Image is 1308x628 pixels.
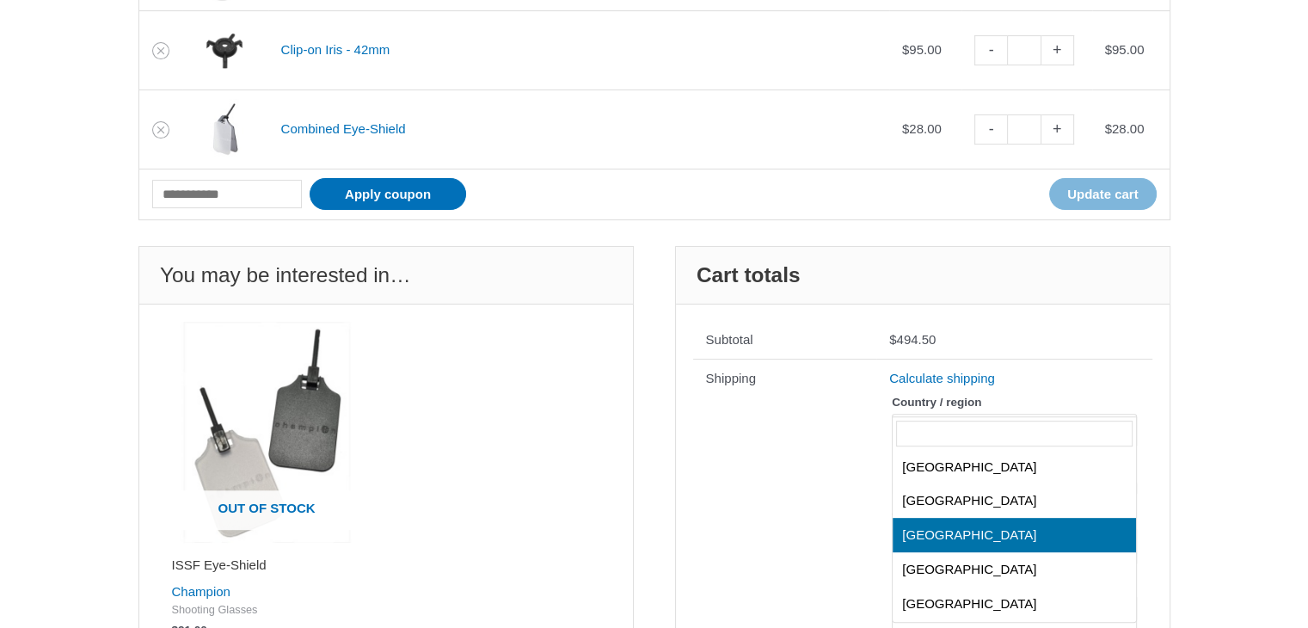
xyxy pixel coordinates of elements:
bdi: 494.50 [889,332,936,347]
a: ISSF Eye-Shield [172,557,362,580]
span: Out of stock [169,490,365,530]
span: India [892,414,1136,446]
a: - [974,35,1007,65]
span: $ [1105,121,1112,136]
a: + [1041,35,1074,65]
input: Product quantity [1007,35,1041,65]
li: [GEOGRAPHIC_DATA] [893,450,1136,484]
img: Eye-Shield [157,322,378,543]
bdi: 28.00 [1105,121,1145,136]
a: Combined Eye-Shield [281,121,406,136]
span: $ [902,42,909,57]
bdi: 95.00 [902,42,942,57]
a: Out of stock [157,322,378,543]
li: [GEOGRAPHIC_DATA] [893,483,1136,518]
a: Champion [172,584,230,599]
input: Product quantity [1007,114,1041,145]
h2: Cart totals [676,247,1170,305]
a: Remove Combined Eye-Shield from cart [152,121,169,139]
a: Calculate shipping [889,371,995,385]
li: [GEOGRAPHIC_DATA] [893,518,1136,552]
bdi: 95.00 [1105,42,1145,57]
bdi: 28.00 [902,121,942,136]
li: [GEOGRAPHIC_DATA] [893,552,1136,587]
span: $ [1105,42,1112,57]
img: Combined Eye-Shield [195,99,255,159]
h2: You may be interested in… [139,247,633,305]
h2: ISSF Eye-Shield [172,557,362,574]
li: [GEOGRAPHIC_DATA] [893,587,1136,621]
th: Subtotal [693,322,877,360]
span: Shooting Glasses [172,603,362,618]
a: + [1041,114,1074,145]
span: $ [889,332,896,347]
a: - [974,114,1007,145]
span: $ [902,121,909,136]
a: Remove Clip-on Iris - 42mm from cart [152,42,169,59]
button: Apply coupon [310,178,466,210]
label: Country / region [892,391,1136,414]
a: Clip-on Iris - 42mm [281,42,390,57]
button: Update cart [1049,178,1157,210]
img: Clip-on Iris [195,20,255,80]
